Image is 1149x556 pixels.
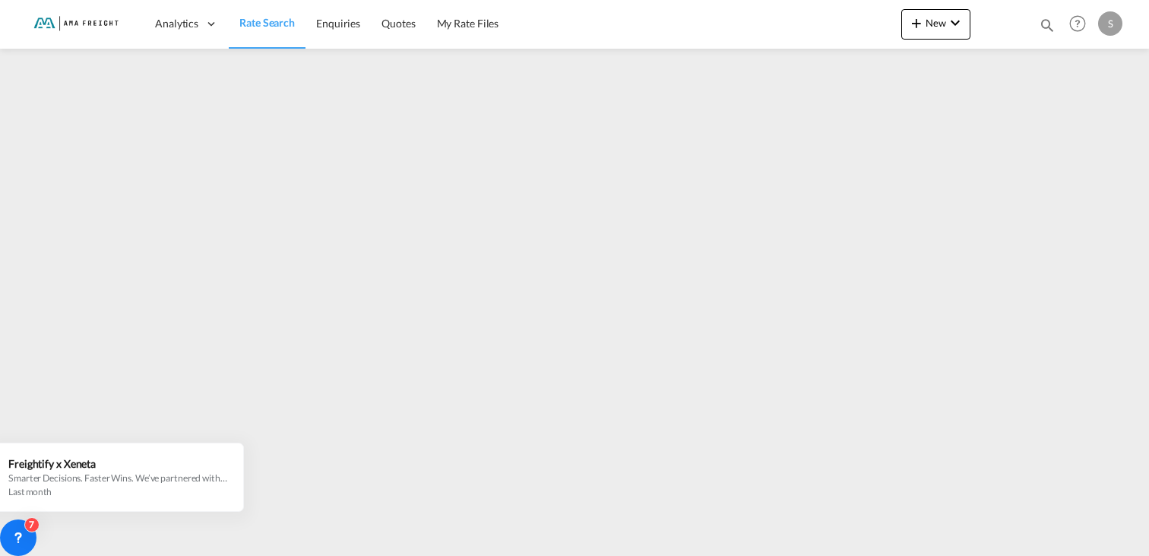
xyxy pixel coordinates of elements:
div: S [1098,11,1122,36]
span: Quotes [381,17,415,30]
span: New [907,17,964,29]
md-icon: icon-chevron-down [946,14,964,32]
span: Analytics [155,16,198,31]
span: My Rate Files [437,17,499,30]
div: icon-magnify [1039,17,1056,40]
md-icon: icon-magnify [1039,17,1056,33]
span: Help [1065,11,1090,37]
button: icon-plus 400-fgNewicon-chevron-down [901,9,970,40]
span: Rate Search [239,16,295,29]
md-icon: icon-plus 400-fg [907,14,926,32]
span: Enquiries [316,17,360,30]
img: f843cad07f0a11efa29f0335918cc2fb.png [23,7,125,41]
div: Help [1065,11,1098,38]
